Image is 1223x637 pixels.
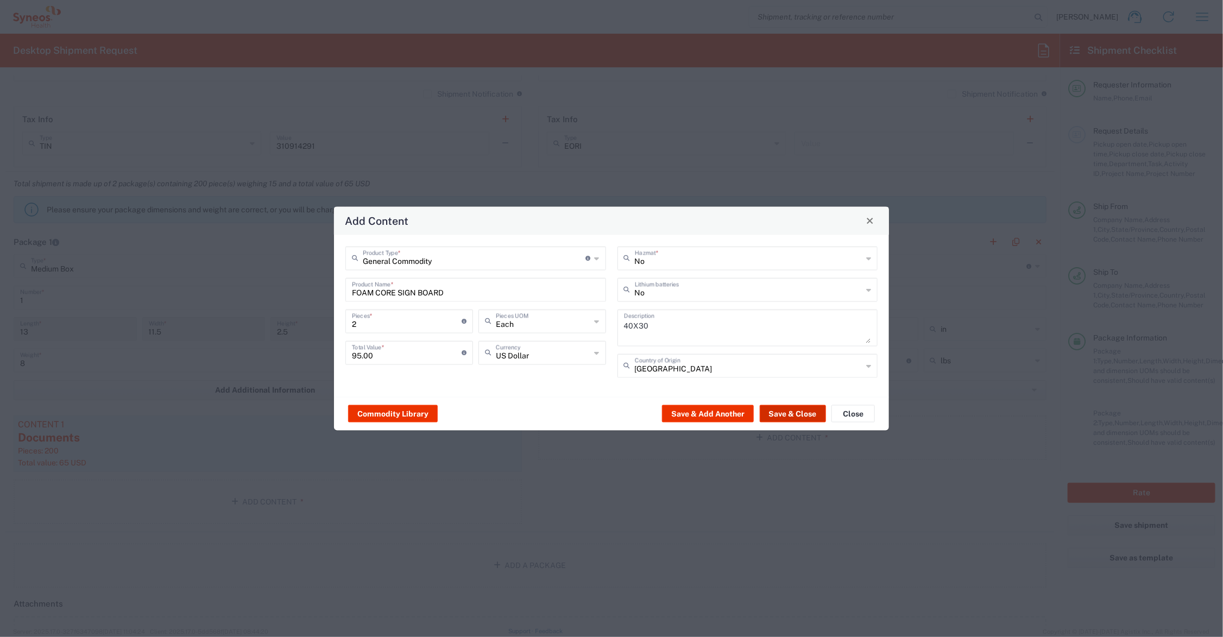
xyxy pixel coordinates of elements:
button: Save & Close [760,405,826,422]
button: Commodity Library [348,405,438,422]
h4: Add Content [345,213,409,229]
button: Close [831,405,875,422]
button: Close [862,213,878,228]
button: Save & Add Another [662,405,754,422]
